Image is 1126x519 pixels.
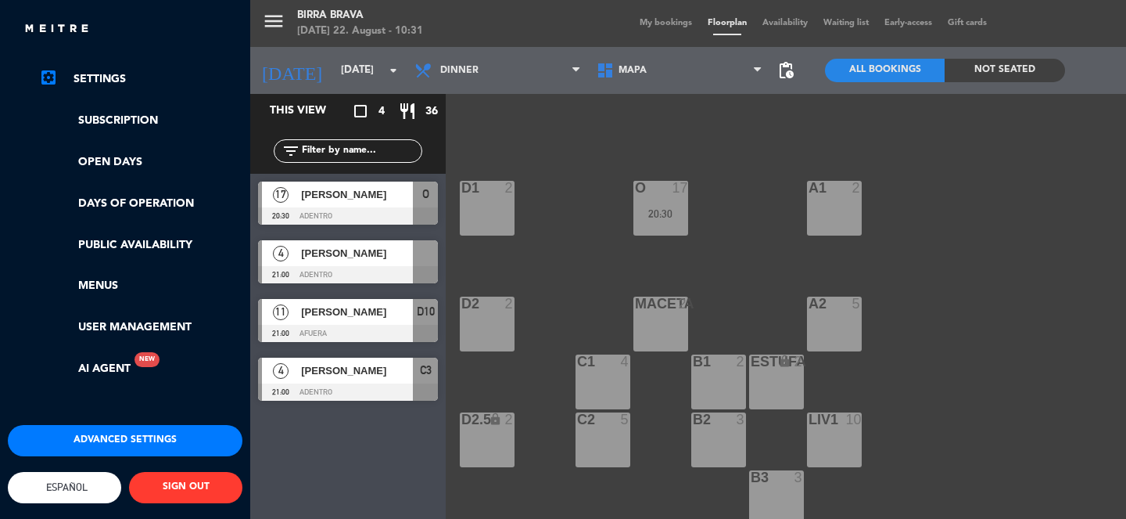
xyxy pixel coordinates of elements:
[39,195,242,213] a: Days of operation
[422,185,429,204] span: O
[39,70,242,88] a: Settings
[258,102,363,121] div: This view
[39,319,242,337] a: User Management
[42,481,88,493] span: Español
[301,304,413,320] span: [PERSON_NAME]
[301,245,413,261] span: [PERSON_NAME]
[39,68,58,87] i: settings_applications
[134,352,160,367] div: New
[273,187,289,203] span: 17
[273,246,289,261] span: 4
[776,61,795,80] span: pending_actions
[129,472,242,503] button: SIGN OUT
[39,112,242,130] a: Subscription
[39,236,242,254] a: Public availability
[8,425,242,456] button: Advanced settings
[39,277,242,295] a: Menus
[23,23,90,35] img: MEITRE
[420,361,432,380] span: C3
[39,360,131,378] a: AI AgentNew
[301,186,413,203] span: [PERSON_NAME]
[301,362,413,379] span: [PERSON_NAME]
[281,142,300,160] i: filter_list
[378,103,385,121] span: 4
[300,142,421,160] input: Filter by name...
[425,103,438,121] span: 36
[39,153,242,171] a: Open Days
[351,102,370,121] i: crop_square
[417,302,435,321] span: D10
[273,305,289,320] span: 11
[398,102,417,121] i: restaurant
[273,363,289,379] span: 4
